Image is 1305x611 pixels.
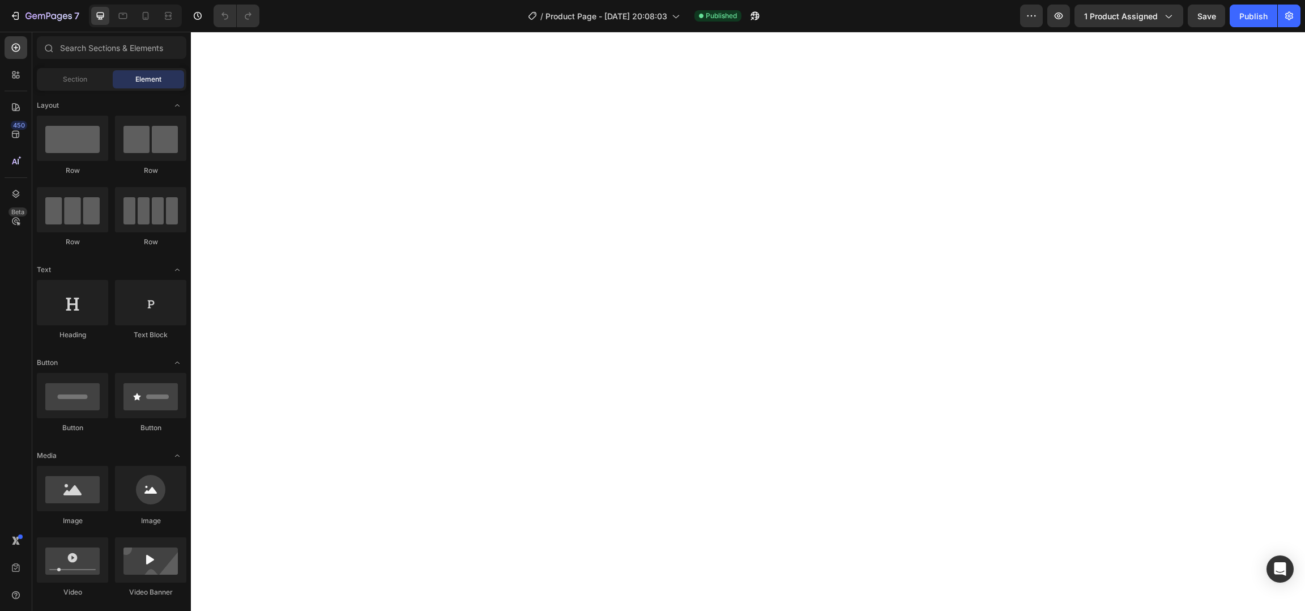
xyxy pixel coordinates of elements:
div: Button [115,423,186,433]
iframe: Design area [191,32,1305,611]
span: 1 product assigned [1084,10,1158,22]
span: Toggle open [168,96,186,114]
div: Beta [8,207,27,217]
span: Product Page - [DATE] 20:08:03 [545,10,667,22]
span: Layout [37,100,59,111]
p: 7 [74,9,79,23]
div: Video Banner [115,587,186,597]
button: Publish [1230,5,1277,27]
div: Publish [1239,10,1268,22]
div: Image [115,516,186,526]
span: Toggle open [168,447,186,465]
span: Element [135,74,161,84]
div: Row [37,237,108,247]
div: Open Intercom Messenger [1266,555,1294,583]
div: Row [115,237,186,247]
span: Section [63,74,87,84]
button: Save [1188,5,1225,27]
div: Row [37,166,108,176]
div: Button [37,423,108,433]
input: Search Sections & Elements [37,36,186,59]
span: / [540,10,543,22]
span: Published [706,11,737,21]
div: Heading [37,330,108,340]
span: Media [37,451,57,461]
span: Text [37,265,51,275]
button: 7 [5,5,84,27]
div: Undo/Redo [214,5,259,27]
button: 1 product assigned [1074,5,1183,27]
div: Row [115,166,186,176]
span: Button [37,358,58,368]
div: Text Block [115,330,186,340]
span: Toggle open [168,261,186,279]
div: Video [37,587,108,597]
span: Toggle open [168,354,186,372]
span: Save [1197,11,1216,21]
div: Image [37,516,108,526]
div: 450 [11,121,27,130]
